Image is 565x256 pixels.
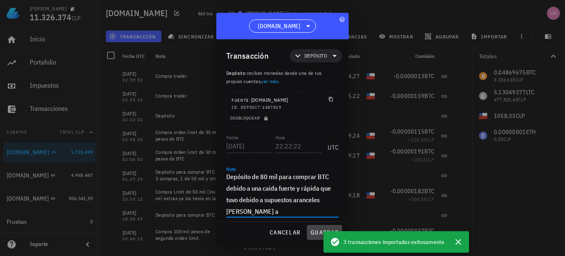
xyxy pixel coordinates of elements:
[227,114,273,122] button: Desbloquear
[266,225,304,240] button: cancelar
[230,115,270,121] span: Desbloquear
[304,52,327,60] span: Depósito
[275,134,285,141] label: Hora
[343,237,444,246] span: 3 transacciones importadas exitosamente
[226,70,321,84] span: recibes monedas desde una de tus propias cuentas, .
[226,49,269,62] div: Transacción
[226,69,339,86] p: :
[226,134,238,141] label: Fecha
[324,134,339,155] div: UTC
[232,96,288,104] div: [DOMAIN_NAME]
[307,225,342,240] button: guardar
[269,229,300,236] span: cancelar
[261,78,278,84] a: ver más
[226,70,245,76] span: Depósito
[226,166,236,172] label: Nota
[258,22,300,30] span: [DOMAIN_NAME]
[232,98,251,103] span: Fuente:
[310,229,339,236] span: guardar
[232,104,333,111] div: ID: deposit:2487819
